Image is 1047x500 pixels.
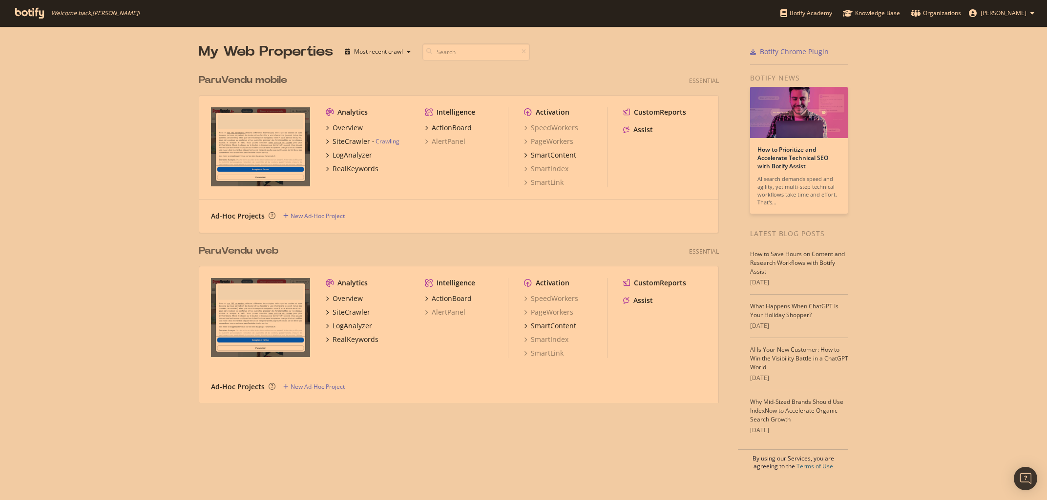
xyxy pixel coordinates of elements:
a: RealKeywords [326,164,378,174]
a: SmartLink [524,178,564,187]
div: LogAnalyzer [333,321,372,331]
div: RealKeywords [333,164,378,174]
div: Intelligence [437,107,475,117]
div: AlertPanel [425,307,465,317]
div: ParuVendu web [199,244,278,258]
a: PageWorkers [524,137,573,146]
div: New Ad-Hoc Project [291,212,345,220]
div: Essential [689,247,719,256]
div: My Web Properties [199,42,333,61]
div: Activation [536,278,569,288]
input: Search [422,43,530,60]
a: Assist [623,296,653,305]
div: SmartContent [531,321,576,331]
a: How to Prioritize and Accelerate Technical SEO with Botify Assist [757,145,828,170]
div: CustomReports [634,278,686,288]
a: New Ad-Hoc Project [283,382,345,391]
div: By using our Services, you are agreeing to the [738,449,848,470]
div: ParuVendu mobile [199,73,287,87]
a: SmartContent [524,150,576,160]
div: SiteCrawler [333,137,370,146]
a: SpeedWorkers [524,294,578,303]
div: Intelligence [437,278,475,288]
img: How to Prioritize and Accelerate Technical SEO with Botify Assist [750,87,848,138]
div: Assist [633,296,653,305]
div: SmartContent [531,150,576,160]
div: Analytics [337,278,368,288]
a: LogAnalyzer [326,321,372,331]
div: [DATE] [750,374,848,382]
div: Essential [689,77,719,85]
div: grid [199,61,727,403]
a: CustomReports [623,278,686,288]
img: www.paruvendu.fr [211,278,310,357]
div: Organizations [911,8,961,18]
a: ActionBoard [425,294,472,303]
a: SmartLink [524,348,564,358]
div: Activation [536,107,569,117]
div: [DATE] [750,278,848,287]
div: Analytics [337,107,368,117]
a: What Happens When ChatGPT Is Your Holiday Shopper? [750,302,838,319]
a: SmartIndex [524,164,568,174]
img: www.paruvendu.fr [211,107,310,186]
div: - [372,137,399,145]
div: Botify Academy [780,8,832,18]
a: Overview [326,123,363,133]
a: LogAnalyzer [326,150,372,160]
div: ActionBoard [432,123,472,133]
a: AI Is Your New Customer: How to Win the Visibility Battle in a ChatGPT World [750,345,848,371]
div: Botify Chrome Plugin [760,47,829,57]
a: SmartContent [524,321,576,331]
a: Terms of Use [796,462,833,470]
div: LogAnalyzer [333,150,372,160]
div: AI search demands speed and agility, yet multi-step technical workflows take time and effort. Tha... [757,175,840,206]
a: Botify Chrome Plugin [750,47,829,57]
a: New Ad-Hoc Project [283,212,345,220]
div: Latest Blog Posts [750,228,848,239]
a: SiteCrawler- Crawling [326,137,399,146]
a: Crawling [376,137,399,145]
div: Ad-Hoc Projects [211,211,265,221]
div: RealKeywords [333,335,378,344]
a: SpeedWorkers [524,123,578,133]
div: ActionBoard [432,294,472,303]
a: AlertPanel [425,137,465,146]
button: [PERSON_NAME] [961,5,1042,21]
div: Assist [633,125,653,135]
span: Welcome back, [PERSON_NAME] ! [51,9,140,17]
div: Overview [333,123,363,133]
div: Most recent crawl [354,49,403,55]
div: Knowledge Base [843,8,900,18]
div: CustomReports [634,107,686,117]
div: [DATE] [750,321,848,330]
a: CustomReports [623,107,686,117]
a: RealKeywords [326,335,378,344]
div: Ad-Hoc Projects [211,382,265,392]
a: Overview [326,294,363,303]
div: Open Intercom Messenger [1014,467,1037,490]
a: Why Mid-Sized Brands Should Use IndexNow to Accelerate Organic Search Growth [750,398,843,423]
div: Botify news [750,73,848,83]
span: Sabrina Colmant [981,9,1026,17]
div: New Ad-Hoc Project [291,382,345,391]
a: ParuVendu mobile [199,73,291,87]
button: Most recent crawl [341,44,415,60]
a: How to Save Hours on Content and Research Workflows with Botify Assist [750,250,845,276]
a: ActionBoard [425,123,472,133]
a: Assist [623,125,653,135]
div: Overview [333,294,363,303]
a: ParuVendu web [199,244,282,258]
div: SiteCrawler [333,307,370,317]
a: SmartIndex [524,335,568,344]
a: PageWorkers [524,307,573,317]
